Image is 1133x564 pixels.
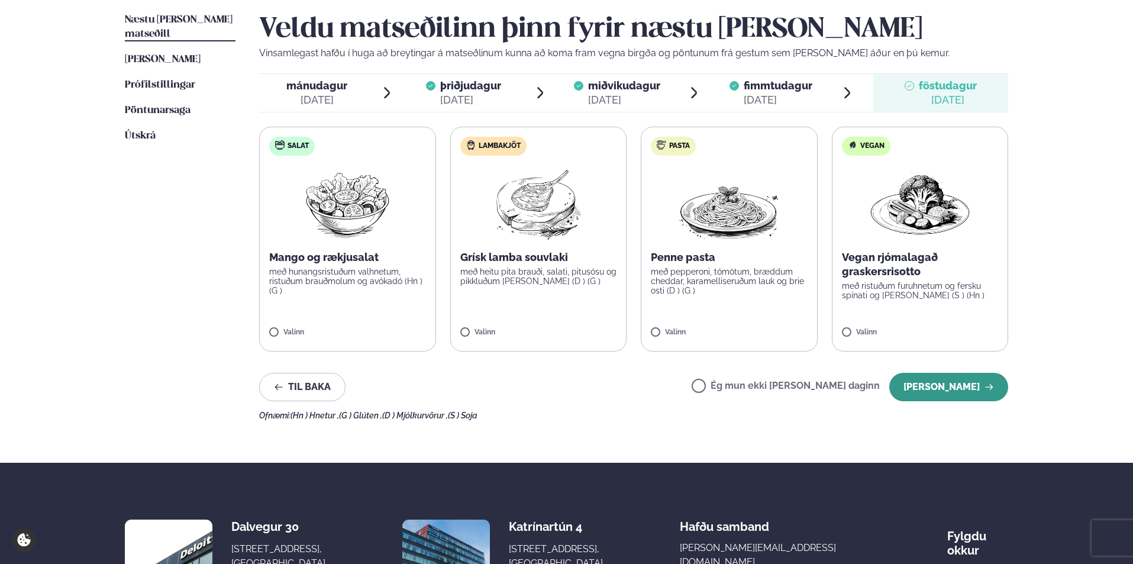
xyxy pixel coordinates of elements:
[125,105,191,115] span: Pöntunarsaga
[889,373,1008,401] button: [PERSON_NAME]
[588,79,660,92] span: miðvikudagur
[669,141,690,151] span: Pasta
[259,373,346,401] button: Til baka
[125,80,195,90] span: Prófílstillingar
[286,79,347,92] span: mánudagur
[744,79,812,92] span: fimmtudagur
[295,165,400,241] img: Salad.png
[860,141,885,151] span: Vegan
[919,79,977,92] span: föstudagur
[677,165,781,241] img: Spagetti.png
[339,411,382,420] span: (G ) Glúten ,
[125,131,156,141] span: Útskrá
[259,13,1008,46] h2: Veldu matseðilinn þinn fyrir næstu [PERSON_NAME]
[125,13,235,41] a: Næstu [PERSON_NAME] matseðill
[125,53,201,67] a: [PERSON_NAME]
[259,411,1008,420] div: Ofnæmi:
[479,141,521,151] span: Lambakjöt
[269,250,426,265] p: Mango og rækjusalat
[125,54,201,65] span: [PERSON_NAME]
[868,165,972,241] img: Vegan.png
[125,129,156,143] a: Útskrá
[382,411,448,420] span: (D ) Mjólkurvörur ,
[440,79,501,92] span: þriðjudagur
[657,140,666,150] img: pasta.svg
[125,104,191,118] a: Pöntunarsaga
[286,93,347,107] div: [DATE]
[486,165,590,241] img: Lamb-Meat.png
[440,93,501,107] div: [DATE]
[947,520,1008,557] div: Fylgdu okkur
[842,250,999,279] p: Vegan rjómalagað graskersrisotto
[919,93,977,107] div: [DATE]
[259,46,1008,60] p: Vinsamlegast hafðu í huga að breytingar á matseðlinum kunna að koma fram vegna birgða og pöntunum...
[680,510,769,534] span: Hafðu samband
[460,250,617,265] p: Grísk lamba souvlaki
[231,520,325,534] div: Dalvegur 30
[125,15,233,39] span: Næstu [PERSON_NAME] matseðill
[269,267,426,295] p: með hunangsristuðum valhnetum, ristuðum brauðmolum og avókadó (Hn ) (G )
[12,528,36,552] a: Cookie settings
[651,267,808,295] p: með pepperoni, tómötum, bræddum cheddar, karamelliseruðum lauk og brie osti (D ) (G )
[509,520,603,534] div: Katrínartún 4
[744,93,812,107] div: [DATE]
[460,267,617,286] p: með heitu pita brauði, salati, pitusósu og pikkluðum [PERSON_NAME] (D ) (G )
[288,141,309,151] span: Salat
[466,140,476,150] img: Lamb.svg
[125,78,195,92] a: Prófílstillingar
[848,140,857,150] img: Vegan.svg
[448,411,477,420] span: (S ) Soja
[275,140,285,150] img: salad.svg
[290,411,339,420] span: (Hn ) Hnetur ,
[651,250,808,265] p: Penne pasta
[842,281,999,300] p: með ristuðum furuhnetum og fersku spínati og [PERSON_NAME] (S ) (Hn )
[588,93,660,107] div: [DATE]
